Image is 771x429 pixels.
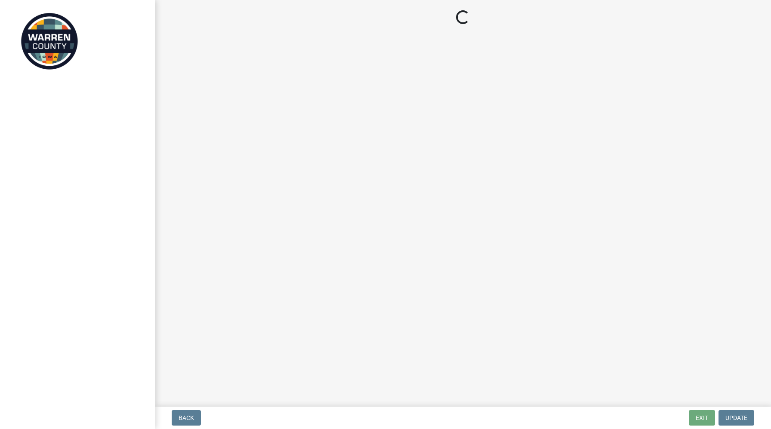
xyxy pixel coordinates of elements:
[689,410,715,426] button: Exit
[179,414,194,421] span: Back
[725,414,747,421] span: Update
[17,9,82,74] img: Warren County, Iowa
[719,410,754,426] button: Update
[172,410,201,426] button: Back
